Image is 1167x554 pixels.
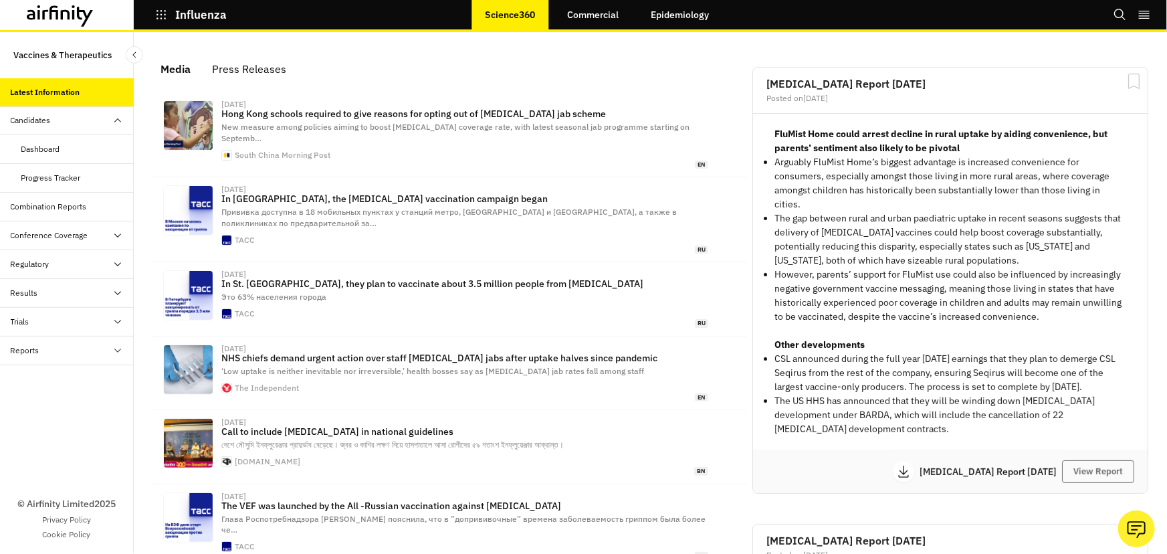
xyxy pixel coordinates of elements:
[13,43,112,68] p: Vaccines & Therapeutics
[920,467,1062,476] p: [MEDICAL_DATA] Report [DATE]
[774,211,1126,268] p: The gap between rural and urban paediatric uptake in recent seasons suggests that delivery of [ME...
[221,500,708,511] p: The VEF was launched by the All -Russian vaccination against [MEDICAL_DATA]
[235,310,255,318] div: TACC
[695,161,708,169] span: en
[1118,511,1155,547] button: Ask our analysts
[164,101,213,150] img: 90f65aea-98a8-4ea0-bd48-4c9e31e8f350_6f8c8aed.jpg
[42,514,91,526] a: Privacy Policy
[235,384,299,392] div: The Independent
[221,418,246,426] div: [DATE]
[175,9,227,21] p: Influenza
[11,316,29,328] div: Trials
[221,108,708,119] p: Hong Kong schools required to give reasons for opting out of [MEDICAL_DATA] jab scheme
[222,457,231,466] img: favicon.ico
[221,207,677,228] span: Прививка доступна в 18 мобильных пунктах у станций метро, [GEOGRAPHIC_DATA] и [GEOGRAPHIC_DATA], ...
[221,100,246,108] div: [DATE]
[221,440,564,450] span: দেশে মৌসুমি ইনফ্লুয়েঞ্জার প্রাদুর্ভাব বেড়েছে। জ্বর ও কাশির লক্ষণ নিয়ে হাসপাতালে আসা রোগীদের ৫৯ শত...
[221,193,708,204] p: In [GEOGRAPHIC_DATA], the [MEDICAL_DATA] vaccination campaign began
[222,236,231,245] img: tass-logo.jpg
[43,529,91,541] a: Cookie Policy
[221,270,246,278] div: [DATE]
[152,262,747,336] a: [DATE]In St. [GEOGRAPHIC_DATA], they plan to vaccinate about 3.5 million people from [MEDICAL_DAT...
[1113,3,1127,26] button: Search
[221,492,246,500] div: [DATE]
[11,345,39,357] div: Reports
[235,543,255,551] div: TACC
[11,201,87,213] div: Combination Reports
[164,493,213,542] img: 24956025
[221,514,706,535] span: Глава Роспотребнадзора [PERSON_NAME] пояснила, что в ”допрививочные” времена заболеваемость грипп...
[126,46,143,64] button: Close Sidebar
[774,352,1126,394] p: CSL announced during the full year [DATE] earnings that they plan to demerge CSL Seqirus from the...
[485,9,535,20] p: Science360
[11,229,88,242] div: Conference Coverage
[164,271,213,320] img: 24995709
[694,467,708,476] span: bn
[222,383,231,393] img: icon-512x512.png
[222,151,231,160] img: scmp-icon-256x256.png
[11,86,80,98] div: Latest Information
[766,535,1134,546] h2: [MEDICAL_DATA] Report [DATE]
[152,177,747,262] a: [DATE]In [GEOGRAPHIC_DATA], the [MEDICAL_DATA] vaccination campaign beganПрививка доступна в 18 м...
[774,155,1126,211] p: Arguably FluMist Home’s biggest advantage is increased convenience for consumers, especially amon...
[1062,460,1134,483] button: View Report
[695,319,708,328] span: ru
[221,292,326,302] span: Это 63% населения города
[222,542,231,551] img: tass-logo.jpg
[221,426,708,437] p: Call to include [MEDICAL_DATA] in national guidelines
[221,366,644,376] span: ‘Low uptake is neither inevitable nor irreversible,’ health bosses say as [MEDICAL_DATA] jab rate...
[221,122,689,143] span: New measure among policies aiming to boost [MEDICAL_DATA] coverage rate, with latest seasonal jab...
[221,353,708,363] p: NHS chiefs demand urgent action over staff [MEDICAL_DATA] jabs after uptake halves since pandemic
[161,59,191,79] div: Media
[164,345,213,394] img: 7f08b9e48c0e1db5f1b7fd65674d6443Y29udGVudHNlYXJjaGFwaSwxNzQ3OTk3NDc4-2.55715237.jpg
[235,236,255,244] div: TACC
[164,419,213,468] img: 1757087317-81a64140fc6494b055fddd57b64a17d5.jpg
[11,258,49,270] div: Regulatory
[222,309,231,318] img: tass-logo.jpg
[1126,73,1142,90] svg: Bookmark Report
[695,246,708,254] span: ru
[152,337,747,410] a: [DATE]NHS chiefs demand urgent action over staff [MEDICAL_DATA] jabs after uptake halves since pa...
[235,151,330,159] div: South China Morning Post
[152,92,747,177] a: [DATE]Hong Kong schools required to give reasons for opting out of [MEDICAL_DATA] jab schemeNew m...
[221,185,246,193] div: [DATE]
[212,59,286,79] div: Press Releases
[11,287,38,299] div: Results
[774,128,1107,154] strong: FluMist Home could arrest decline in rural uptake by aiding convenience, but parents’ sentiment a...
[774,339,865,351] strong: Other developments
[155,3,227,26] button: Influenza
[11,114,51,126] div: Candidates
[152,410,747,484] a: [DATE]Call to include [MEDICAL_DATA] in national guidelinesদেশে মৌসুমি ইনফ্লুয়েঞ্জার প্রাদুর্ভাব ...
[221,278,708,289] p: In St. [GEOGRAPHIC_DATA], they plan to vaccinate about 3.5 million people from [MEDICAL_DATA]
[766,78,1134,89] h2: [MEDICAL_DATA] Report [DATE]
[21,172,81,184] div: Progress Tracker
[21,143,60,155] div: Dashboard
[766,94,1134,102] div: Posted on [DATE]
[695,393,708,402] span: en
[164,186,213,235] img: 24993201
[774,394,1126,436] p: The US HHS has announced that they will be winding down [MEDICAL_DATA] development under BARDA, w...
[774,268,1126,324] p: However, parents’ support for FluMist use could also be influenced by increasingly negative gover...
[17,497,116,511] p: © Airfinity Limited 2025
[235,458,300,466] div: [DOMAIN_NAME]
[221,345,246,353] div: [DATE]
